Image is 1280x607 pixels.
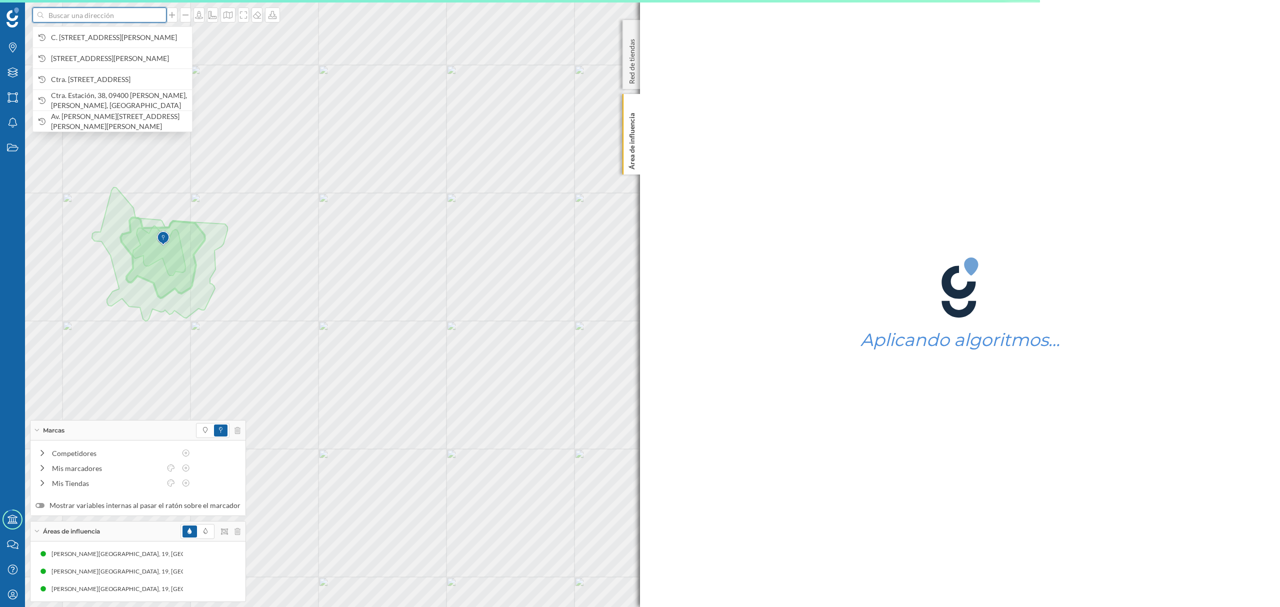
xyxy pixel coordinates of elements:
[6,7,19,27] img: Geoblink Logo
[43,426,64,435] span: Marcas
[51,53,187,63] span: [STREET_ADDRESS][PERSON_NAME]
[51,90,187,110] span: Ctra. Estación, 38, 09400 [PERSON_NAME], [PERSON_NAME], [GEOGRAPHIC_DATA]
[52,478,161,488] div: Mis Tiendas
[627,109,637,169] p: Área de influencia
[52,463,161,473] div: Mis marcadores
[20,7,55,16] span: Soporte
[627,35,637,84] p: Red de tiendas
[35,500,240,510] label: Mostrar variables internas al pasar el ratón sobre el marcador
[51,566,454,576] div: [PERSON_NAME][GEOGRAPHIC_DATA], 19, [GEOGRAPHIC_DATA][PERSON_NAME], [GEOGRAPHIC_DATA], [GEOGRAPHI...
[51,74,187,84] span: Ctra. [STREET_ADDRESS]
[51,549,454,559] div: [PERSON_NAME][GEOGRAPHIC_DATA], 19, [GEOGRAPHIC_DATA][PERSON_NAME], [GEOGRAPHIC_DATA], [GEOGRAPHI...
[51,584,454,594] div: [PERSON_NAME][GEOGRAPHIC_DATA], 19, [GEOGRAPHIC_DATA][PERSON_NAME], [GEOGRAPHIC_DATA], [GEOGRAPHI...
[43,527,100,536] span: Áreas de influencia
[51,111,187,131] span: Av. [PERSON_NAME][STREET_ADDRESS][PERSON_NAME][PERSON_NAME]
[52,448,176,458] div: Competidores
[51,32,187,42] span: C. [STREET_ADDRESS][PERSON_NAME]
[157,228,169,248] img: Marker
[860,330,1060,349] h1: Aplicando algoritmos…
